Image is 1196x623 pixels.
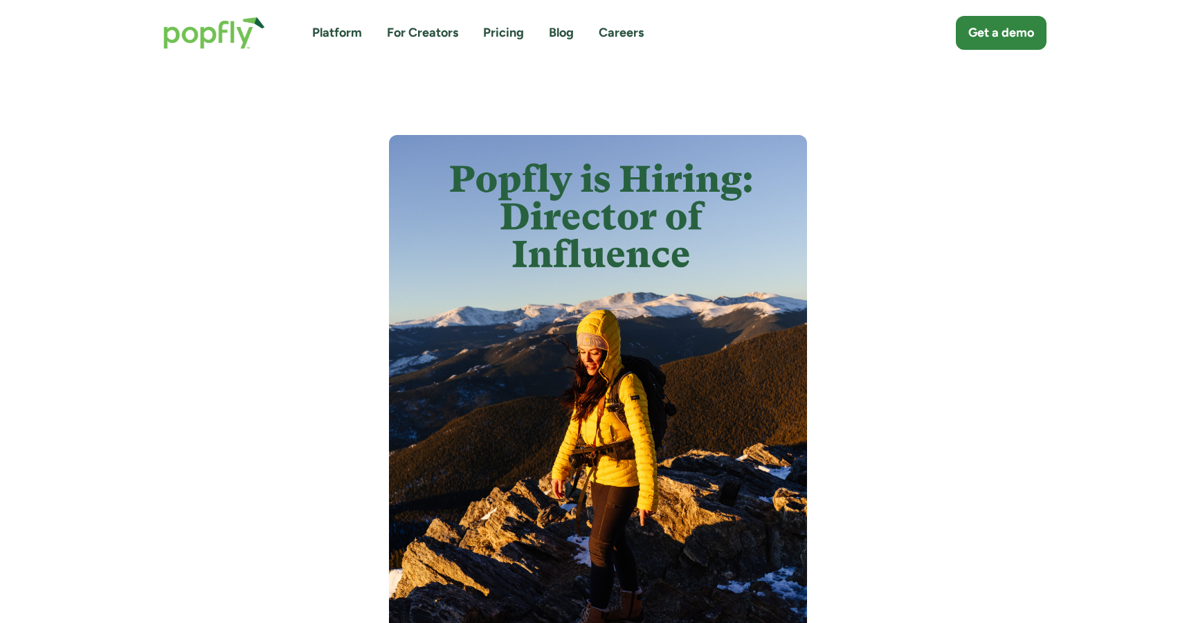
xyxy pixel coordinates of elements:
[149,3,279,63] a: home
[387,24,458,42] a: For Creators
[549,24,574,42] a: Blog
[312,24,362,42] a: Platform
[956,16,1046,50] a: Get a demo
[968,24,1034,42] div: Get a demo
[483,24,524,42] a: Pricing
[599,24,644,42] a: Careers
